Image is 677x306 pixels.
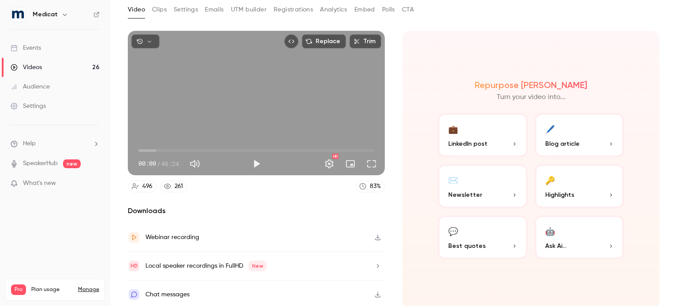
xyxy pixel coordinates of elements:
[89,180,100,188] iframe: Noticeable Trigger
[448,173,458,187] div: ✉️
[363,155,380,173] button: Full screen
[186,155,204,173] button: Mute
[448,224,458,238] div: 💬
[545,224,555,238] div: 🤖
[448,241,486,251] span: Best quotes
[128,181,156,192] a: 496
[545,122,555,136] div: 🖊️
[174,3,198,17] button: Settings
[11,139,100,148] li: help-dropdown-opener
[355,181,385,192] a: 83%
[175,182,183,191] div: 261
[545,139,580,148] span: Blog article
[320,3,347,17] button: Analytics
[11,7,25,22] img: Medicat
[138,159,156,168] span: 00:00
[145,232,199,243] div: Webinar recording
[320,155,338,173] button: Settings
[145,261,267,271] div: Local speaker recordings in FullHD
[23,139,36,148] span: Help
[302,34,346,48] button: Replace
[142,182,153,191] div: 496
[23,179,56,188] span: What's new
[23,159,58,168] a: SpeakerHub
[448,139,487,148] span: LinkedIn post
[157,159,160,168] span: /
[152,3,167,17] button: Clips
[448,122,458,136] div: 💼
[63,159,81,168] span: new
[33,10,58,19] h6: Medicat
[370,182,381,191] div: 83 %
[382,3,395,17] button: Polls
[31,286,73,293] span: Plan usage
[138,159,179,168] div: 00:00
[249,261,267,271] span: New
[78,286,99,293] a: Manage
[545,241,566,251] span: Ask Ai...
[475,80,587,90] h2: Repurpose [PERSON_NAME]
[248,155,265,173] button: Play
[438,215,528,259] button: 💬Best quotes
[332,154,338,159] div: HD
[205,3,223,17] button: Emails
[161,159,179,168] span: 46:24
[354,3,375,17] button: Embed
[11,63,42,72] div: Videos
[11,44,41,52] div: Events
[128,3,145,17] button: Video
[145,289,190,300] div: Chat messages
[11,284,26,295] span: Pro
[274,3,313,17] button: Registrations
[535,215,625,259] button: 🤖Ask Ai...
[160,181,187,192] a: 261
[545,190,574,199] span: Highlights
[284,34,298,48] button: Embed video
[128,206,385,216] h2: Downloads
[11,102,46,111] div: Settings
[11,82,50,91] div: Audience
[438,113,528,157] button: 💼LinkedIn post
[535,164,625,208] button: 🔑Highlights
[497,92,565,103] p: Turn your video into...
[342,155,359,173] button: Turn on miniplayer
[231,3,267,17] button: UTM builder
[545,173,555,187] div: 🔑
[402,3,414,17] button: CTA
[535,113,625,157] button: 🖊️Blog article
[448,190,482,199] span: Newsletter
[350,34,381,48] button: Trim
[438,164,528,208] button: ✉️Newsletter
